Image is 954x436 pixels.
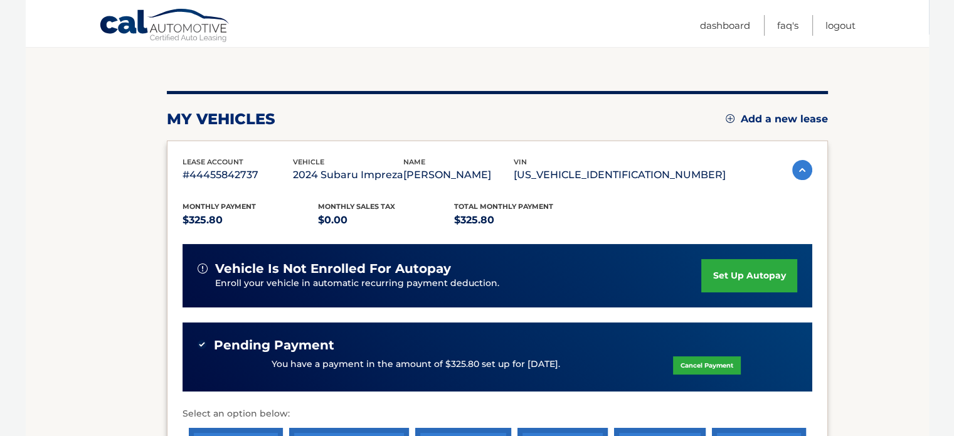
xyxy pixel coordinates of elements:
[403,157,425,166] span: name
[183,202,256,211] span: Monthly Payment
[167,110,275,129] h2: my vehicles
[454,202,553,211] span: Total Monthly Payment
[701,259,797,292] a: set up autopay
[726,114,734,123] img: add.svg
[454,211,590,229] p: $325.80
[183,211,319,229] p: $325.80
[183,407,812,422] p: Select an option below:
[792,160,812,180] img: accordion-active.svg
[214,338,334,353] span: Pending Payment
[198,340,206,349] img: check-green.svg
[514,157,527,166] span: vin
[673,356,741,375] a: Cancel Payment
[825,15,856,36] a: Logout
[215,261,451,277] span: vehicle is not enrolled for autopay
[272,358,560,371] p: You have a payment in the amount of $325.80 set up for [DATE].
[726,113,828,125] a: Add a new lease
[183,166,293,184] p: #44455842737
[318,211,454,229] p: $0.00
[403,166,514,184] p: [PERSON_NAME]
[215,277,702,290] p: Enroll your vehicle in automatic recurring payment deduction.
[700,15,750,36] a: Dashboard
[777,15,798,36] a: FAQ's
[293,166,403,184] p: 2024 Subaru Impreza
[514,166,726,184] p: [US_VEHICLE_IDENTIFICATION_NUMBER]
[318,202,395,211] span: Monthly sales Tax
[183,157,243,166] span: lease account
[198,263,208,274] img: alert-white.svg
[99,8,231,45] a: Cal Automotive
[293,157,324,166] span: vehicle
